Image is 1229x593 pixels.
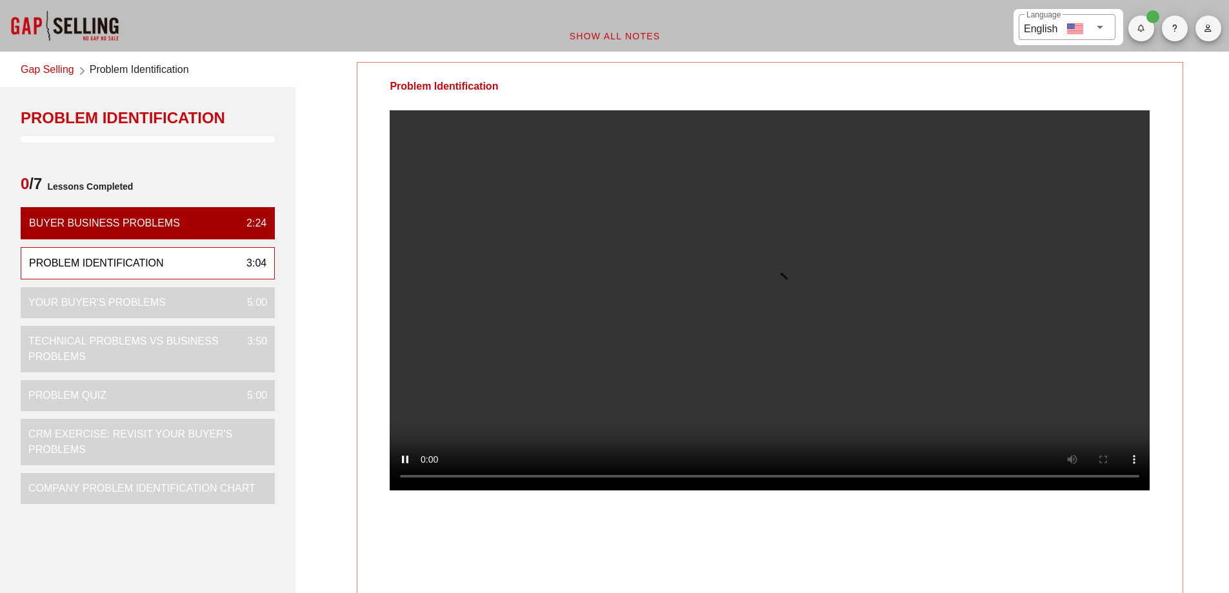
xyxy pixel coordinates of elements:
div: Your Buyer's Problems [28,295,166,310]
div: 2:24 [236,216,266,231]
div: English [1024,18,1057,37]
label: Language [1026,10,1061,20]
div: Problem Quiz [28,388,106,403]
div: Problem Identification [21,108,275,128]
span: 0 [21,175,29,192]
a: Gap Selling [21,62,74,79]
div: 5:00 [237,388,267,403]
div: Problem Identification [29,256,164,271]
button: Show All Notes [559,25,671,48]
span: /7 [21,174,42,199]
div: Buyer Business Problems [29,216,180,231]
span: Lessons Completed [42,174,133,199]
span: Badge [1146,10,1159,23]
div: Technical Problems vs Business Problems [28,334,237,365]
div: CRM Exercise: Revisit Your Buyer's Problems [28,427,257,457]
span: Problem Identification [90,62,189,79]
div: 5:00 [237,295,267,310]
div: 3:50 [237,334,267,365]
div: Company Problem Identification Chart [28,481,255,496]
span: Show All Notes [569,31,661,41]
div: LanguageEnglish [1019,14,1115,40]
div: Problem Identification [357,63,530,110]
div: 3:04 [236,256,266,271]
